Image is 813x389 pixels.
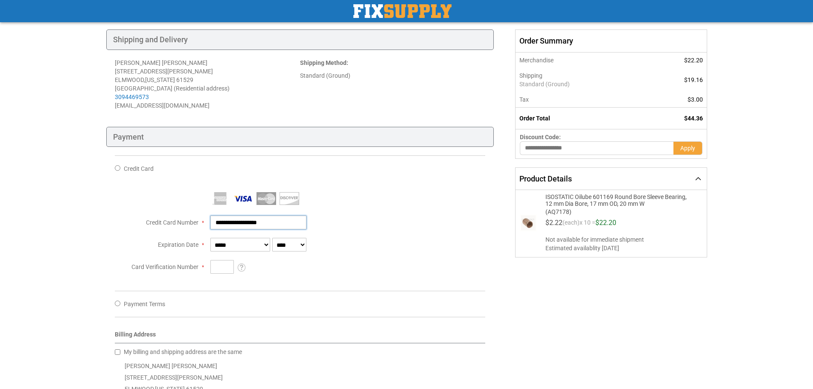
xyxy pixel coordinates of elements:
span: Not available for immediate shipment [545,235,699,244]
span: $2.22 [545,219,562,227]
div: Payment [106,127,494,147]
img: Fix Industrial Supply [353,4,452,18]
span: Expiration Date [158,241,198,248]
span: Credit Card Number [146,219,198,226]
span: $19.16 [684,76,703,83]
img: Discover [280,192,299,205]
img: Visa [233,192,253,205]
th: Tax [516,92,647,108]
span: $22.20 [595,219,616,227]
span: x 10 = [580,219,595,230]
strong: : [300,59,348,66]
span: (AQ7178) [545,207,689,215]
span: Product Details [519,174,572,183]
strong: Order Total [519,115,550,122]
img: American Express [210,192,230,205]
span: Order Summary [515,29,707,53]
span: Shipping [519,72,542,79]
span: Payment Terms [124,301,165,307]
div: Standard (Ground) [300,71,485,80]
span: Discount Code: [520,134,561,140]
span: Credit Card [124,165,154,172]
a: 3094469573 [115,94,149,100]
div: Shipping and Delivery [106,29,494,50]
span: Card Verification Number [131,263,198,270]
span: My billing and shipping address are the same [124,348,242,355]
span: [US_STATE] [145,76,175,83]
span: Estimated availablity [DATE] [545,244,699,252]
button: Apply [673,141,702,155]
span: $3.00 [688,96,703,103]
span: Standard (Ground) [519,80,642,88]
th: Merchandise [516,53,647,68]
span: ISOSTATIC Oilube 601169 Round Bore Sleeve Bearing, 12 mm Dia Bore, 17 mm OD, 20 mm W [545,193,689,207]
span: (each) [562,219,580,230]
span: Apply [680,145,695,152]
div: Billing Address [115,330,486,343]
span: $22.20 [684,57,703,64]
span: Shipping Method [300,59,347,66]
img: ISOSTATIC Oilube 601169 Round Bore Sleeve Bearing, 12 mm Dia Bore, 17 mm OD, 20 mm W [520,214,537,231]
a: store logo [353,4,452,18]
address: [PERSON_NAME] [PERSON_NAME] [STREET_ADDRESS][PERSON_NAME] ELMWOOD , 61529 [GEOGRAPHIC_DATA] (Resi... [115,58,300,110]
span: [EMAIL_ADDRESS][DOMAIN_NAME] [115,102,210,109]
span: $44.36 [684,115,703,122]
img: MasterCard [256,192,276,205]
